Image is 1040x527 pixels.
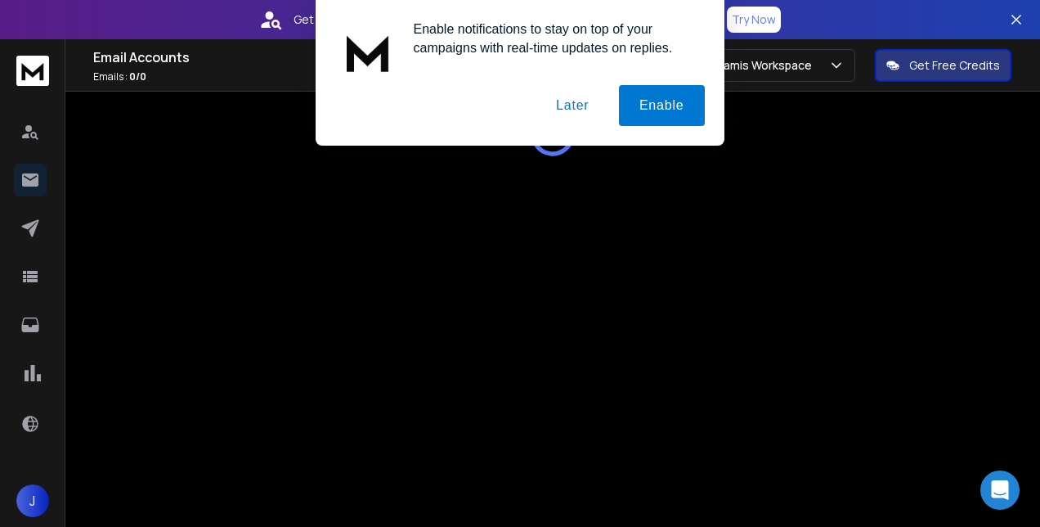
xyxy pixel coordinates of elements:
img: notification icon [335,20,401,85]
button: Enable [619,85,705,126]
button: J [16,484,49,517]
div: Enable notifications to stay on top of your campaigns with real-time updates on replies. [401,20,705,57]
button: Later [536,85,609,126]
div: Open Intercom Messenger [980,471,1020,510]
